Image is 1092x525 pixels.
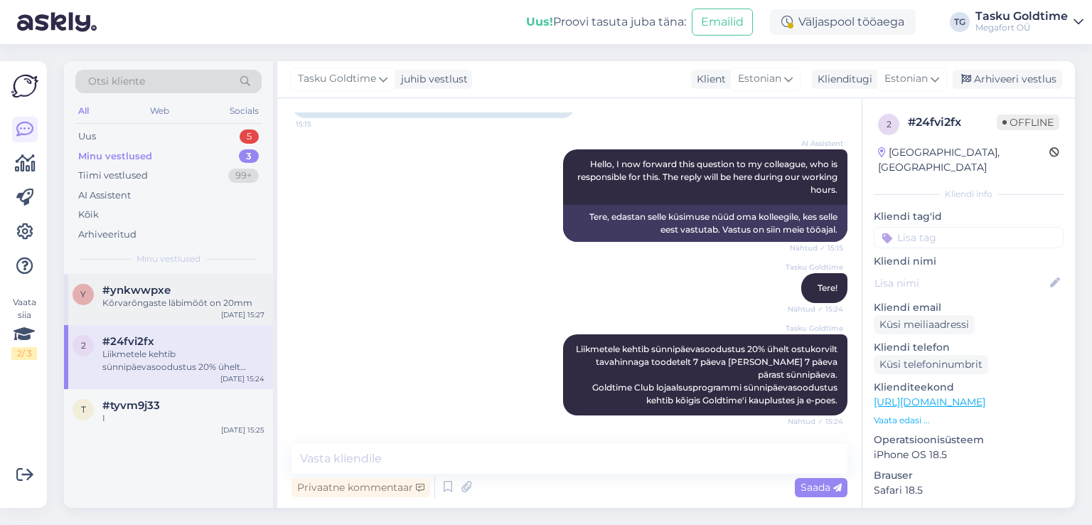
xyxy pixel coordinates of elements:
div: [DATE] 15:27 [221,309,264,320]
div: 5 [240,129,259,144]
div: TG [950,12,970,32]
p: Vaata edasi ... [874,414,1064,427]
span: 2 [887,119,892,129]
span: Tasku Goldtime [786,323,843,334]
p: Safari 18.5 [874,483,1064,498]
span: Estonian [738,71,781,87]
img: Askly Logo [11,73,38,100]
div: Väljaspool tööaega [770,9,916,35]
div: Web [147,102,172,120]
div: Tere, edastan selle küsimuse nüüd oma kolleegile, kes selle eest vastutab. Vastus on siin meie tö... [563,205,847,242]
span: Offline [997,115,1059,130]
div: AI Assistent [78,189,131,203]
p: Kliendi nimi [874,254,1064,269]
div: Arhiveeri vestlus [953,70,1062,89]
p: Operatsioonisüsteem [874,433,1064,447]
span: Minu vestlused [136,253,200,265]
div: I [102,412,264,425]
span: #24fvi2fx [102,335,154,348]
span: Estonian [884,71,928,87]
div: Minu vestlused [78,149,152,164]
div: Klienditugi [812,72,872,87]
div: All [75,102,92,120]
div: Küsi telefoninumbrit [874,355,988,374]
div: Megafort OÜ [975,22,1068,33]
div: Tasku Goldtime [975,11,1068,22]
span: #tyvm9j33 [102,399,160,412]
button: Emailid [692,9,753,36]
div: # 24fvi2fx [908,114,997,131]
p: Kliendi telefon [874,340,1064,355]
span: Tasku Goldtime [298,71,376,87]
div: Vaata siia [11,296,37,360]
span: #ynkwwpxe [102,284,171,297]
p: iPhone OS 18.5 [874,447,1064,462]
p: Kliendi tag'id [874,209,1064,224]
p: Klienditeekond [874,380,1064,395]
div: Proovi tasuta juba täna: [526,14,686,31]
span: t [81,404,86,415]
div: [DATE] 15:24 [220,373,264,384]
span: Nähtud ✓ 15:15 [790,243,843,253]
div: Liikmetele kehtib sünnipäevasoodustus 20% ühelt ostukorvilt tavahinnaga toodetelt 7 päeva [PERSON... [102,348,264,373]
div: Kliendi info [874,188,1064,201]
p: Kliendi email [874,300,1064,315]
div: Küsi meiliaadressi [874,315,975,334]
span: Nähtud ✓ 15:24 [788,416,843,427]
span: AI Assistent [790,138,843,149]
div: Uus [78,129,96,144]
a: [URL][DOMAIN_NAME] [874,396,985,408]
div: 3 [239,149,259,164]
div: [GEOGRAPHIC_DATA], [GEOGRAPHIC_DATA] [878,145,1049,175]
b: Uus! [526,15,553,28]
div: 2 / 3 [11,347,37,360]
div: Arhiveeritud [78,228,136,242]
div: Kõrvarõngaste läbimõõt on 20mm [102,297,264,309]
div: juhib vestlust [395,72,468,87]
div: Tiimi vestlused [78,169,148,183]
span: 2 [81,340,86,351]
div: [DATE] 15:25 [221,425,264,435]
span: Saada [801,481,842,494]
span: 15:15 [296,119,349,129]
input: Lisa tag [874,227,1064,248]
span: Otsi kliente [88,74,145,89]
span: Liikmetele kehtib sünnipäevasoodustus 20% ühelt ostukorvilt tavahinnaga toodetelt 7 päeva [PERSON... [576,344,840,405]
a: Tasku GoldtimeMegafort OÜ [975,11,1083,33]
div: Kõik [78,208,99,222]
div: Socials [227,102,262,120]
input: Lisa nimi [874,275,1047,291]
span: Nähtud ✓ 15:24 [788,304,843,314]
p: Brauser [874,468,1064,483]
span: Hello, I now forward this question to my colleague, who is responsible for this. The reply will b... [577,159,840,195]
div: Privaatne kommentaar [291,478,430,497]
span: Tere! [818,282,837,293]
div: 99+ [228,169,259,183]
div: Klient [691,72,726,87]
span: y [80,289,86,299]
span: Tasku Goldtime [786,262,843,272]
